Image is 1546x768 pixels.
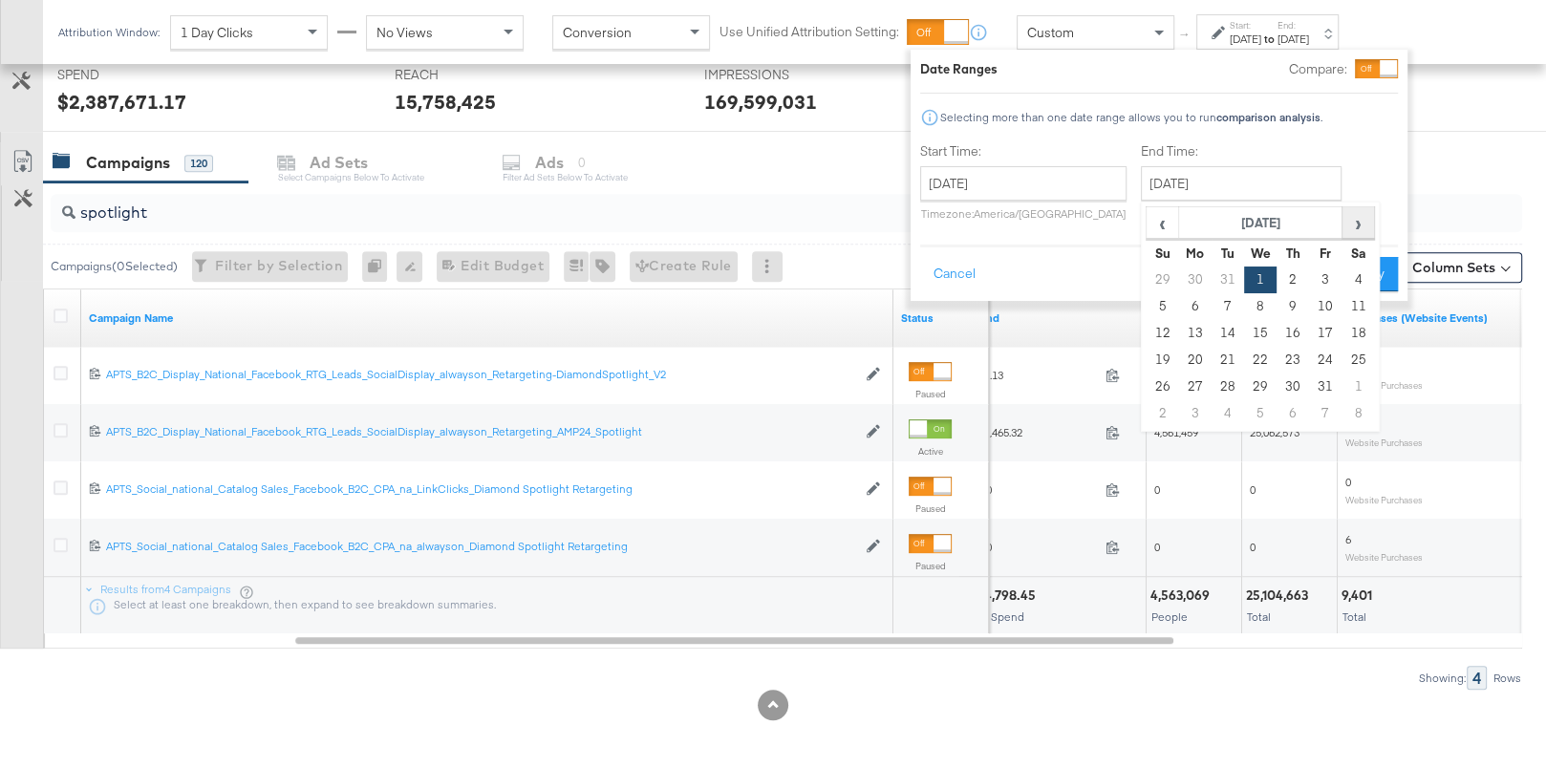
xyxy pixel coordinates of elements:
[51,258,178,275] div: Campaigns ( 0 Selected)
[1289,60,1347,78] label: Compare:
[376,24,433,41] span: No Views
[106,367,856,383] a: APTS_B2C_Display_National_Facebook_RTG_Leads_SocialDisplay_alwayson_Retargeting-DiamondSpotlight_V2
[1179,207,1342,240] th: [DATE]
[1147,373,1179,400] td: 26
[1148,208,1177,237] span: ‹
[563,24,632,41] span: Conversion
[1342,373,1374,400] td: 1
[719,23,899,41] label: Use Unified Attribution Setting:
[1309,400,1342,427] td: 7
[1418,672,1467,685] div: Showing:
[1309,347,1342,373] td: 24
[57,88,186,116] div: $2,387,671.17
[1179,267,1212,293] td: 30
[1247,609,1271,624] span: Total
[1250,540,1256,554] span: 0
[1212,400,1244,427] td: 4
[1277,240,1309,267] th: Th
[1342,240,1374,267] th: Sa
[1277,320,1309,347] td: 16
[1342,400,1374,427] td: 8
[106,424,856,440] a: APTS_B2C_Display_National_Facebook_RTG_Leads_SocialDisplay_alwayson_Retargeting_AMP24_Spotlight
[909,388,952,400] label: Paused
[106,539,856,555] a: APTS_Social_national_Catalog Sales_Facebook_B2C_CPA_na_alwayson_Diamond Spotlight Retargeting
[362,251,397,282] div: 0
[1179,320,1212,347] td: 13
[1212,320,1244,347] td: 14
[106,481,856,498] a: APTS_Social_national_Catalog Sales_Facebook_B2C_CPA_na_LinkClicks_Diamond Spotlight Retargeting
[920,60,998,78] div: Date Ranges
[909,445,952,458] label: Active
[1179,347,1212,373] td: 20
[1400,252,1522,283] button: Column Sets
[1250,482,1256,497] span: 0
[1309,240,1342,267] th: Fr
[181,24,253,41] span: 1 Day Clicks
[1147,400,1179,427] td: 2
[920,257,989,291] button: Cancel
[1345,532,1351,546] span: 6
[704,66,848,84] span: IMPRESSIONS
[963,587,1041,605] div: $144,798.45
[1343,208,1373,237] span: ›
[920,206,1127,221] p: Timezone: America/[GEOGRAPHIC_DATA]
[1154,425,1198,439] span: 4,561,459
[106,367,856,382] div: APTS_B2C_Display_National_Facebook_RTG_Leads_SocialDisplay_alwayson_Retargeting-DiamondSpotlight_V2
[1230,32,1261,47] div: [DATE]
[909,560,952,572] label: Paused
[86,152,170,174] div: Campaigns
[1467,666,1487,690] div: 4
[1244,347,1277,373] td: 22
[1147,240,1179,267] th: Su
[184,155,213,172] div: 120
[1212,373,1244,400] td: 28
[1179,293,1212,320] td: 6
[964,609,1024,624] span: Total Spend
[1250,425,1299,439] span: 25,062,573
[1179,373,1212,400] td: 27
[1277,267,1309,293] td: 2
[967,368,1098,382] span: $333.13
[704,88,817,116] div: 169,599,031
[1244,240,1277,267] th: We
[1345,437,1423,448] sub: Website Purchases
[1342,267,1374,293] td: 4
[1244,320,1277,347] td: 15
[1342,609,1366,624] span: Total
[1345,379,1423,391] sub: Website Purchases
[1147,320,1179,347] td: 12
[1151,609,1188,624] span: People
[1147,347,1179,373] td: 19
[1179,240,1212,267] th: Mo
[106,424,856,439] div: APTS_B2C_Display_National_Facebook_RTG_Leads_SocialDisplay_alwayson_Retargeting_AMP24_Spotlight
[1141,142,1349,160] label: End Time:
[1309,293,1342,320] td: 10
[909,502,952,515] label: Paused
[1277,400,1309,427] td: 6
[57,66,201,84] span: SPEND
[1342,320,1374,347] td: 18
[1154,540,1160,554] span: 0
[1342,293,1374,320] td: 11
[1309,373,1342,400] td: 31
[1278,32,1309,47] div: [DATE]
[395,88,496,116] div: 15,758,425
[1246,587,1314,605] div: 25,104,663
[967,310,1139,326] a: The total amount spent to date.
[1345,551,1423,563] sub: Website Purchases
[106,481,856,497] div: APTS_Social_national_Catalog Sales_Facebook_B2C_CPA_na_LinkClicks_Diamond Spotlight Retargeting
[1342,587,1378,605] div: 9,401
[1492,672,1522,685] div: Rows
[1277,293,1309,320] td: 9
[1150,587,1215,605] div: 4,563,069
[1277,373,1309,400] td: 30
[1261,32,1278,46] strong: to
[1212,267,1244,293] td: 31
[967,540,1098,554] span: $0.00
[1342,347,1374,373] td: 25
[395,66,538,84] span: REACH
[57,26,161,39] div: Attribution Window:
[1244,400,1277,427] td: 5
[1216,110,1321,124] strong: comparison analysis
[1277,347,1309,373] td: 23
